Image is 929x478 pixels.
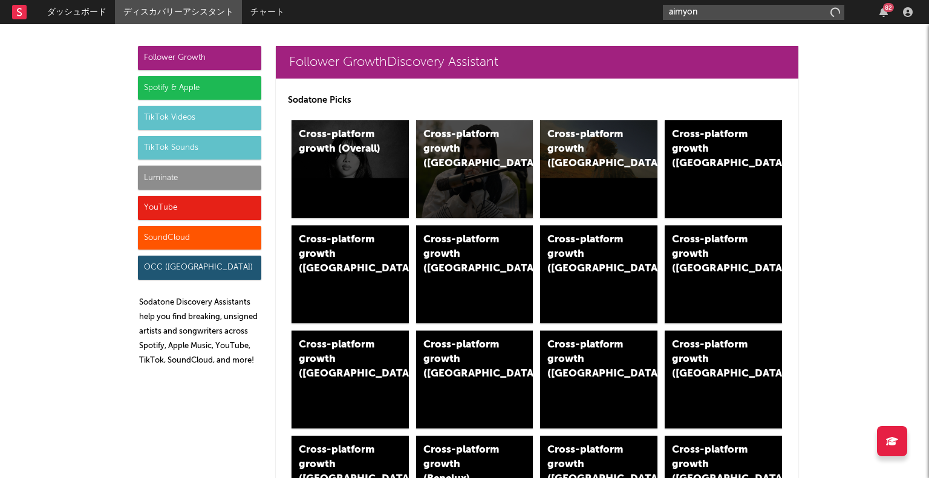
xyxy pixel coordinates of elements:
[423,233,506,276] div: Cross-platform growth ([GEOGRAPHIC_DATA])
[299,128,381,157] div: Cross-platform growth (Overall)
[416,120,533,218] a: Cross-platform growth ([GEOGRAPHIC_DATA])
[139,296,261,368] p: Sodatone Discovery Assistants help you find breaking, unsigned artists and songwriters across Spo...
[665,225,782,323] a: Cross-platform growth ([GEOGRAPHIC_DATA])
[547,338,630,381] div: Cross-platform growth ([GEOGRAPHIC_DATA])
[663,5,844,20] input: アーティストを検索
[138,226,261,250] div: SoundCloud
[138,106,261,130] div: TikTok Videos
[540,331,657,428] a: Cross-platform growth ([GEOGRAPHIC_DATA])
[540,120,657,218] a: Cross-platform growth ([GEOGRAPHIC_DATA])
[879,7,888,17] button: 82
[138,256,261,280] div: OCC ([GEOGRAPHIC_DATA])
[288,93,786,108] p: Sodatone Picks
[138,136,261,160] div: TikTok Sounds
[665,120,782,218] a: Cross-platform growth ([GEOGRAPHIC_DATA])
[672,128,754,171] div: Cross-platform growth ([GEOGRAPHIC_DATA])
[138,46,261,70] div: Follower Growth
[299,338,381,381] div: Cross-platform growth ([GEOGRAPHIC_DATA])
[276,46,798,79] a: Follower GrowthDiscovery Assistant
[540,225,657,323] a: Cross-platform growth ([GEOGRAPHIC_DATA]/GSA)
[292,120,409,218] a: Cross-platform growth (Overall)
[292,331,409,428] a: Cross-platform growth ([GEOGRAPHIC_DATA])
[299,233,381,276] div: Cross-platform growth ([GEOGRAPHIC_DATA])
[138,76,261,100] div: Spotify & Apple
[672,233,754,276] div: Cross-platform growth ([GEOGRAPHIC_DATA])
[416,225,533,323] a: Cross-platform growth ([GEOGRAPHIC_DATA])
[665,331,782,428] a: Cross-platform growth ([GEOGRAPHIC_DATA])
[138,196,261,220] div: YouTube
[547,233,630,276] div: Cross-platform growth ([GEOGRAPHIC_DATA]/GSA)
[292,225,409,323] a: Cross-platform growth ([GEOGRAPHIC_DATA])
[883,3,894,12] div: 82
[416,331,533,428] a: Cross-platform growth ([GEOGRAPHIC_DATA])
[423,338,506,381] div: Cross-platform growth ([GEOGRAPHIC_DATA])
[672,338,754,381] div: Cross-platform growth ([GEOGRAPHIC_DATA])
[138,166,261,190] div: Luminate
[547,128,630,171] div: Cross-platform growth ([GEOGRAPHIC_DATA])
[423,128,506,171] div: Cross-platform growth ([GEOGRAPHIC_DATA])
